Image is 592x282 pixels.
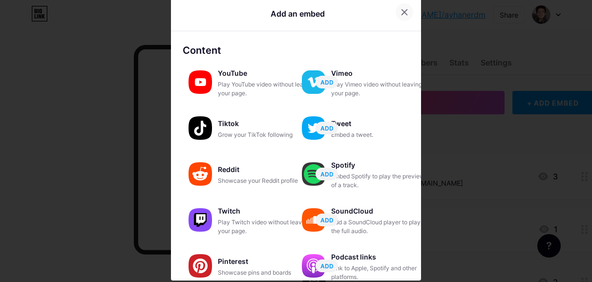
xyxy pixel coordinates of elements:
button: ADD [316,260,338,272]
span: ADD [320,170,334,178]
img: podcastlinks [302,254,325,278]
button: ADD [316,76,338,88]
img: tiktok [189,116,212,140]
div: Tiktok [218,117,316,130]
img: twitch [189,208,212,232]
div: Vimeo [331,66,429,80]
div: SoundCloud [331,204,429,218]
div: Link to Apple, Spotify and other platforms. [331,264,429,282]
span: ADD [320,216,334,224]
button: ADD [316,122,338,134]
img: soundcloud [302,208,325,232]
div: Add an embed [271,8,325,20]
button: ADD [316,214,338,226]
div: Spotify [331,158,429,172]
div: Podcast links [331,250,429,264]
div: Play Twitch video without leaving your page. [218,218,316,236]
span: ADD [320,78,334,87]
div: Add a SoundCloud player to play the full audio. [331,218,429,236]
div: Tweet [331,117,429,130]
img: pinterest [189,254,212,278]
span: ADD [320,124,334,132]
div: Embed Spotify to play the preview of a track. [331,172,429,190]
div: YouTube [218,66,316,80]
div: Showcase your Reddit profile [218,176,316,185]
div: Play YouTube video without leaving your page. [218,80,316,98]
div: Grow your TikTok following [218,130,316,139]
img: vimeo [302,70,325,94]
div: Play Vimeo video without leaving your page. [331,80,429,98]
img: youtube [189,70,212,94]
div: Embed a tweet. [331,130,429,139]
div: Showcase pins and boards [218,268,316,277]
span: ADD [320,262,334,270]
div: Reddit [218,163,316,176]
img: reddit [189,162,212,186]
img: twitter [302,116,325,140]
div: Pinterest [218,255,316,268]
button: ADD [316,168,338,180]
div: Content [183,43,409,58]
img: spotify [302,162,325,186]
div: Twitch [218,204,316,218]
